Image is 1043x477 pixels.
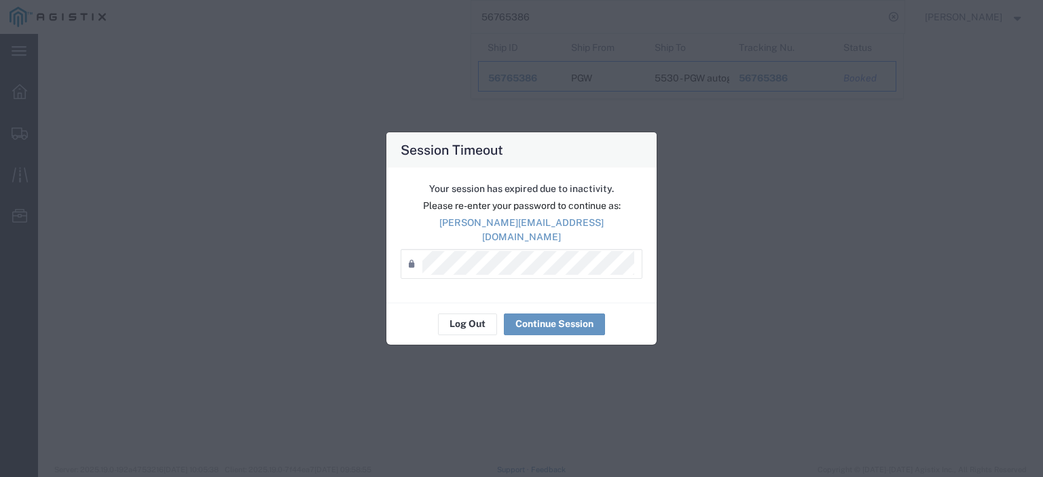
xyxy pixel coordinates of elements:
[401,216,642,244] p: [PERSON_NAME][EMAIL_ADDRESS][DOMAIN_NAME]
[401,140,503,159] h4: Session Timeout
[401,199,642,213] p: Please re-enter your password to continue as:
[401,182,642,196] p: Your session has expired due to inactivity.
[438,313,497,335] button: Log Out
[504,313,605,335] button: Continue Session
